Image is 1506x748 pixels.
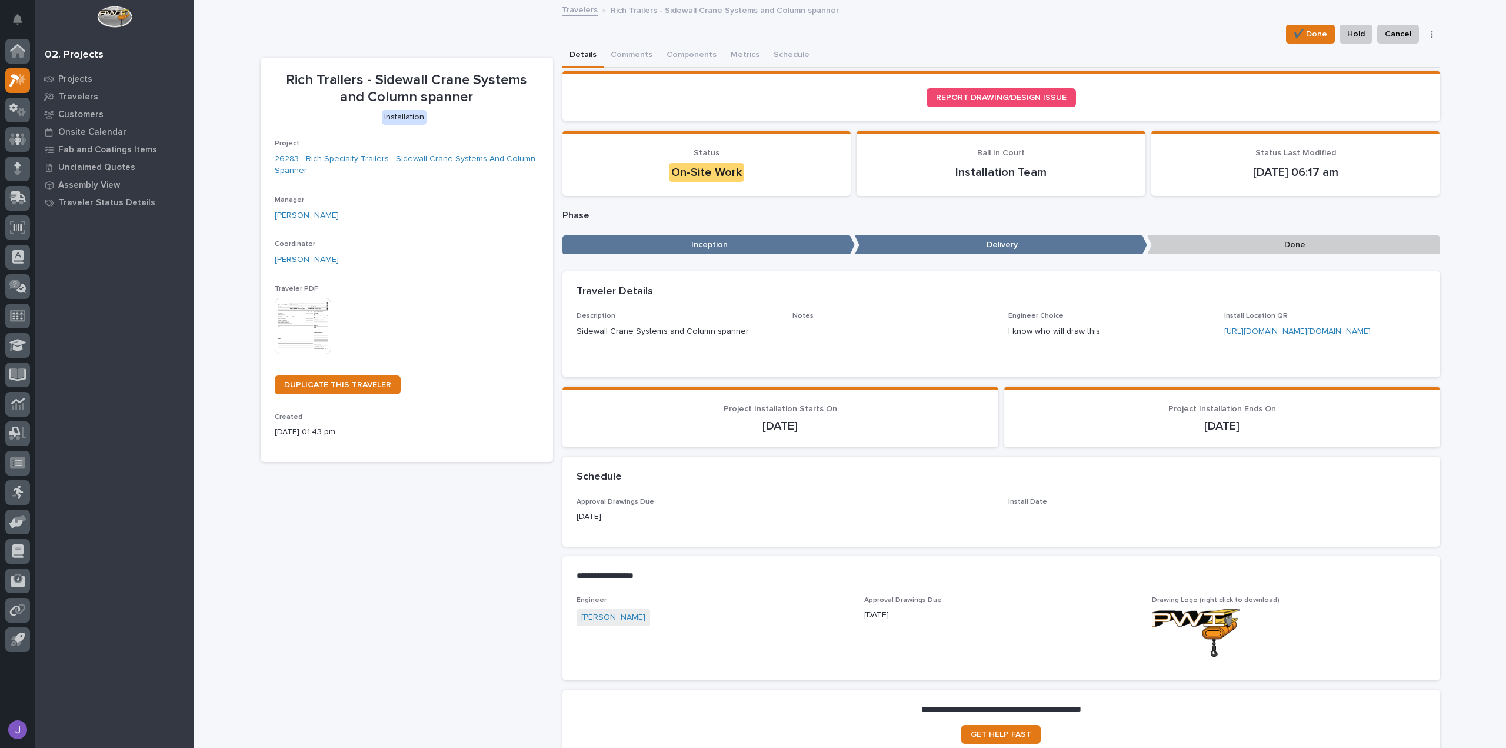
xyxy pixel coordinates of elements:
span: Approval Drawings Due [864,597,942,604]
p: Rich Trailers - Sidewall Crane Systems and Column spanner [275,72,539,106]
button: users-avatar [5,717,30,742]
span: Project [275,140,299,147]
a: Assembly View [35,176,194,194]
span: Traveler PDF [275,285,318,292]
a: Onsite Calendar [35,123,194,141]
a: DUPLICATE THIS TRAVELER [275,375,401,394]
p: Inception [562,235,855,255]
a: Travelers [35,88,194,105]
p: Assembly View [58,180,120,191]
p: Delivery [855,235,1147,255]
p: Traveler Status Details [58,198,155,208]
div: Installation [382,110,427,125]
span: Install Location QR [1224,313,1288,320]
a: Unclaimed Quotes [35,158,194,176]
span: Coordinator [275,241,315,248]
a: REPORT DRAWING/DESIGN ISSUE [927,88,1076,107]
span: Drawing Logo (right click to download) [1152,597,1280,604]
div: Notifications [15,14,30,33]
p: Rich Trailers - Sidewall Crane Systems and Column spanner [611,3,839,16]
span: Install Date [1008,498,1047,506]
span: Status [694,149,719,157]
button: ✔️ Done [1286,25,1335,44]
button: Hold [1340,25,1372,44]
span: Project Installation Ends On [1168,405,1276,413]
a: [PERSON_NAME] [275,210,339,222]
span: REPORT DRAWING/DESIGN ISSUE [936,94,1067,102]
a: Traveler Status Details [35,194,194,211]
button: Schedule [767,44,817,68]
h2: Schedule [577,471,622,484]
p: Onsite Calendar [58,127,126,138]
a: [PERSON_NAME] [275,254,339,266]
p: I know who will draw this [1008,325,1210,338]
span: ✔️ Done [1294,27,1327,41]
p: [DATE] [864,609,1138,621]
div: 02. Projects [45,49,104,62]
a: [URL][DOMAIN_NAME][DOMAIN_NAME] [1224,327,1371,335]
p: Installation Team [871,165,1131,179]
a: Customers [35,105,194,123]
p: Fab and Coatings Items [58,145,157,155]
button: Notifications [5,7,30,32]
p: - [792,334,994,346]
a: [PERSON_NAME] [581,611,645,624]
p: Phase [562,210,1440,221]
a: Travelers [562,2,598,16]
span: Notes [792,313,814,320]
p: Travelers [58,92,98,102]
a: Fab and Coatings Items [35,141,194,158]
a: GET HELP FAST [961,725,1041,744]
p: Done [1147,235,1440,255]
p: Customers [58,109,104,120]
p: [DATE] 06:17 am [1165,165,1426,179]
p: [DATE] [577,511,994,523]
span: Description [577,313,615,320]
button: Comments [604,44,659,68]
a: 26283 - Rich Specialty Trailers - Sidewall Crane Systems And Column Spanner [275,153,539,178]
span: Ball In Court [977,149,1025,157]
span: Approval Drawings Due [577,498,654,506]
p: [DATE] 01:43 pm [275,426,539,438]
span: Status Last Modified [1255,149,1336,157]
span: Engineer [577,597,607,604]
span: Cancel [1385,27,1411,41]
p: - [1008,511,1426,523]
button: Cancel [1377,25,1419,44]
p: Projects [58,74,92,85]
p: [DATE] [577,419,984,433]
button: Components [659,44,724,68]
p: [DATE] [1018,419,1426,433]
a: Projects [35,70,194,88]
button: Metrics [724,44,767,68]
img: JNZVOe0mmIlsiLwjcCgsE1FGksP78iT_r_Q1zUD3oYE [1152,609,1240,657]
p: Sidewall Crane Systems and Column spanner [577,325,778,338]
button: Details [562,44,604,68]
div: On-Site Work [669,163,744,182]
span: DUPLICATE THIS TRAVELER [284,381,391,389]
span: Manager [275,197,304,204]
img: Workspace Logo [97,6,132,28]
span: GET HELP FAST [971,730,1031,739]
span: Engineer Choice [1008,313,1064,320]
span: Created [275,414,302,421]
span: Hold [1347,27,1365,41]
h2: Traveler Details [577,285,653,298]
span: Project Installation Starts On [724,405,837,413]
p: Unclaimed Quotes [58,162,135,173]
